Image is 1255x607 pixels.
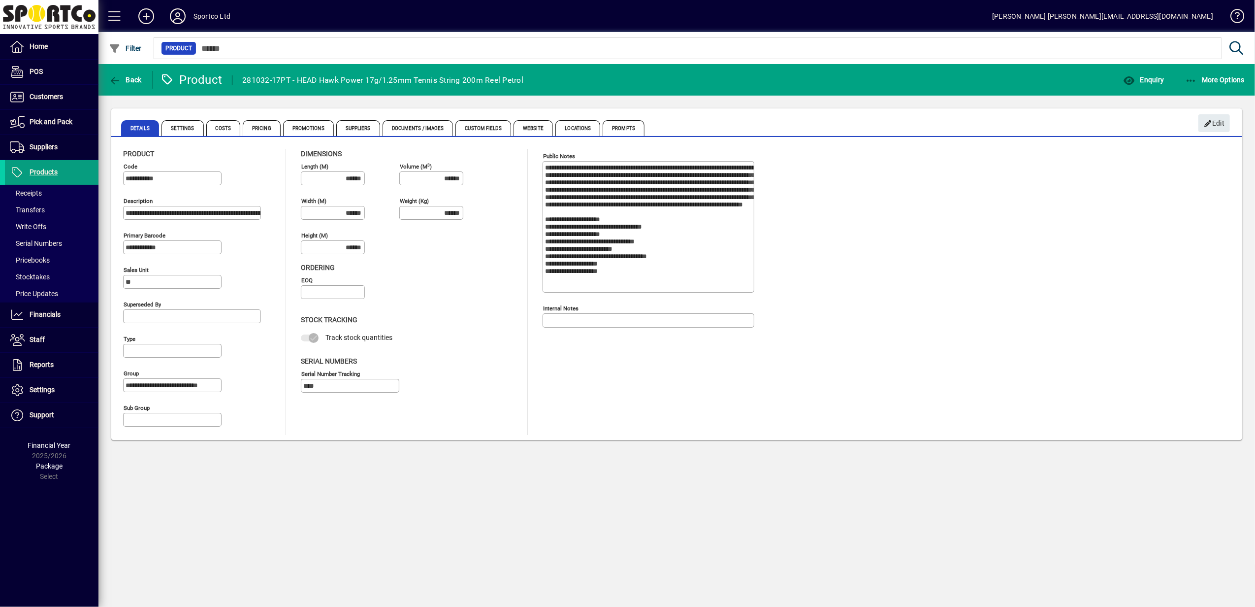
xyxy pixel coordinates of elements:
mat-label: Length (m) [301,163,328,170]
span: Settings [30,386,55,394]
span: Staff [30,336,45,343]
a: Home [5,34,98,59]
mat-label: Code [124,163,137,170]
span: Locations [555,120,600,136]
mat-label: Width (m) [301,198,326,204]
span: Financials [30,310,61,318]
a: POS [5,60,98,84]
span: Products [30,168,58,176]
span: Product [165,43,192,53]
button: Profile [162,7,193,25]
mat-label: Weight (Kg) [400,198,429,204]
span: Product [123,150,154,158]
span: Customers [30,93,63,101]
a: Pick and Pack [5,110,98,135]
a: Staff [5,328,98,352]
mat-label: Type [124,336,135,342]
span: Documents / Images [383,120,453,136]
span: Pricing [243,120,281,136]
span: Costs [206,120,241,136]
a: Receipts [5,185,98,202]
span: Package [36,462,63,470]
span: Suppliers [336,120,380,136]
a: Knowledge Base [1223,2,1243,34]
a: Write Offs [5,218,98,235]
app-page-header-button: Back [98,71,153,89]
span: Dimensions [301,150,342,158]
div: Product [160,72,223,88]
span: Settings [161,120,204,136]
mat-label: Internal Notes [543,305,579,312]
div: Sportco Ltd [193,8,230,24]
mat-label: Public Notes [543,153,575,160]
a: Reports [5,353,98,377]
mat-label: EOQ [301,277,313,284]
span: Home [30,42,48,50]
a: Pricebooks [5,252,98,269]
a: Settings [5,378,98,403]
span: Write Offs [10,223,46,231]
span: Prompts [603,120,644,136]
span: Stock Tracking [301,316,357,324]
span: Ordering [301,264,335,271]
mat-label: Serial Number tracking [301,370,360,377]
span: Promotions [283,120,334,136]
span: Transfers [10,206,45,214]
button: Enquiry [1121,71,1166,89]
span: Serial Numbers [10,239,62,247]
button: More Options [1183,71,1248,89]
button: Add [130,7,162,25]
span: Financial Year [28,441,71,449]
span: Serial Numbers [301,357,357,365]
mat-label: Description [124,198,153,204]
span: Support [30,411,54,419]
mat-label: Sales unit [124,267,149,273]
div: [PERSON_NAME] [PERSON_NAME][EMAIL_ADDRESS][DOMAIN_NAME] [992,8,1213,24]
span: Stocktakes [10,273,50,281]
span: More Options [1185,76,1245,84]
a: Financials [5,303,98,327]
button: Filter [106,39,144,57]
span: Pick and Pack [30,118,72,126]
mat-label: Primary barcode [124,232,165,239]
span: Details [121,120,159,136]
a: Transfers [5,202,98,218]
span: Track stock quantities [325,334,392,341]
button: Back [106,71,144,89]
mat-label: Group [124,370,139,377]
span: Enquiry [1123,76,1164,84]
div: 281032-17PT - HEAD Hawk Power 17g/1.25mm Tennis String 200m Reel Petrol [242,72,523,88]
span: Reports [30,361,54,369]
mat-label: Sub group [124,405,150,411]
a: Stocktakes [5,269,98,285]
span: Pricebooks [10,256,50,264]
span: Filter [109,44,142,52]
mat-label: Volume (m ) [400,163,432,170]
a: Customers [5,85,98,109]
span: Back [109,76,142,84]
mat-label: Superseded by [124,301,161,308]
span: Receipts [10,189,42,197]
span: Edit [1204,115,1225,132]
span: Website [514,120,553,136]
span: Custom Fields [455,120,511,136]
a: Serial Numbers [5,235,98,252]
sup: 3 [427,162,430,167]
a: Suppliers [5,135,98,160]
span: POS [30,67,43,75]
a: Support [5,403,98,428]
span: Suppliers [30,143,58,151]
span: Price Updates [10,290,58,298]
mat-label: Height (m) [301,232,328,239]
button: Edit [1198,114,1230,132]
a: Price Updates [5,285,98,302]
